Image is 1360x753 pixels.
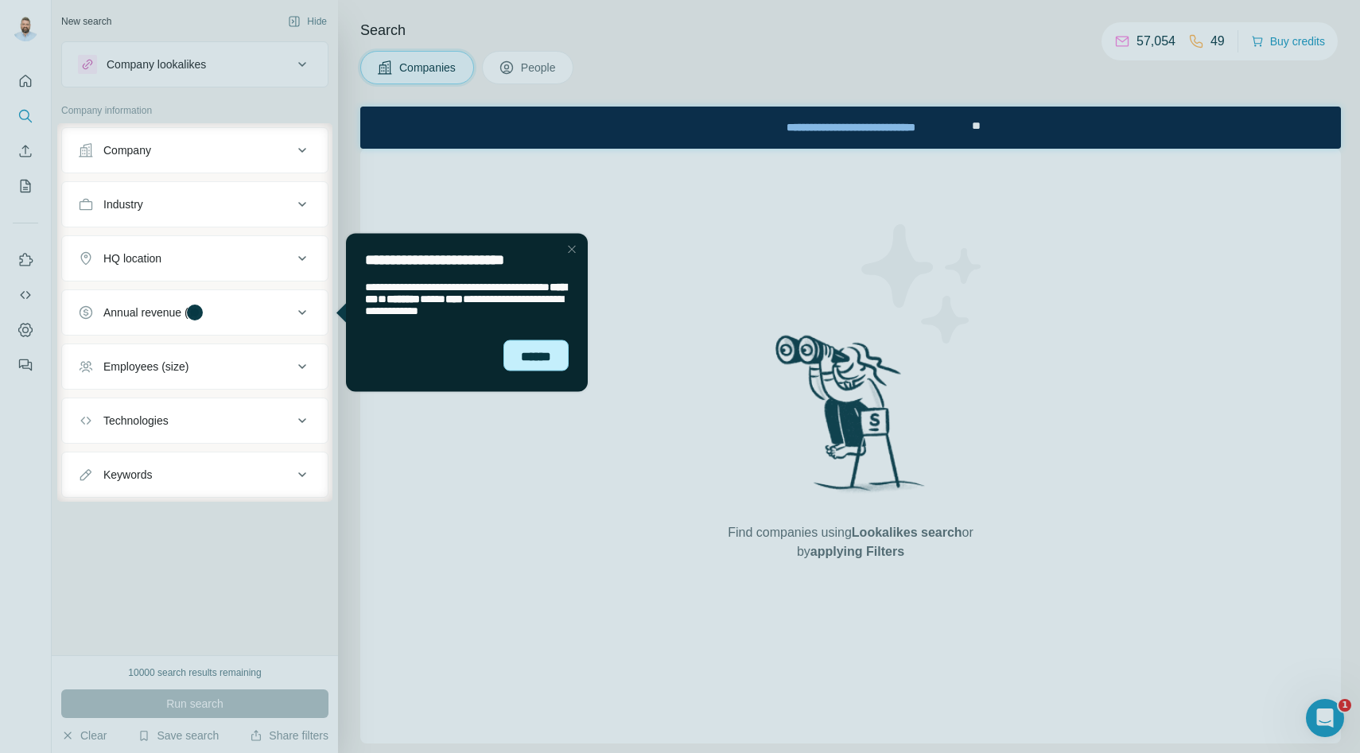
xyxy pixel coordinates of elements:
[62,185,328,223] button: Industry
[103,467,152,483] div: Keywords
[332,231,591,395] iframe: Tooltip
[62,402,328,440] button: Technologies
[103,142,151,158] div: Company
[62,347,328,386] button: Employees (size)
[103,359,188,375] div: Employees (size)
[381,3,600,38] div: Watch our October Product update
[103,196,143,212] div: Industry
[103,413,169,429] div: Technologies
[62,239,328,278] button: HQ location
[62,456,328,494] button: Keywords
[62,131,328,169] button: Company
[103,305,198,320] div: Annual revenue ($)
[103,250,161,266] div: HQ location
[62,293,328,332] button: Annual revenue ($)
